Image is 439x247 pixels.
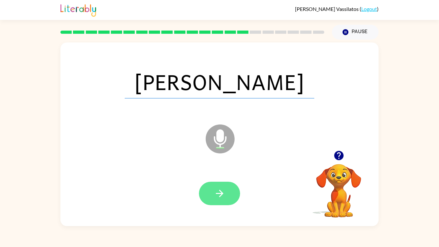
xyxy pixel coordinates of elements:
[295,6,379,12] div: ( )
[60,3,96,17] img: Literably
[125,65,314,98] span: [PERSON_NAME]
[332,25,379,40] button: Pause
[307,154,371,218] video: Your browser must support playing .mp4 files to use Literably. Please try using another browser.
[361,6,377,12] a: Logout
[295,6,360,12] span: [PERSON_NAME] Vassilatos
